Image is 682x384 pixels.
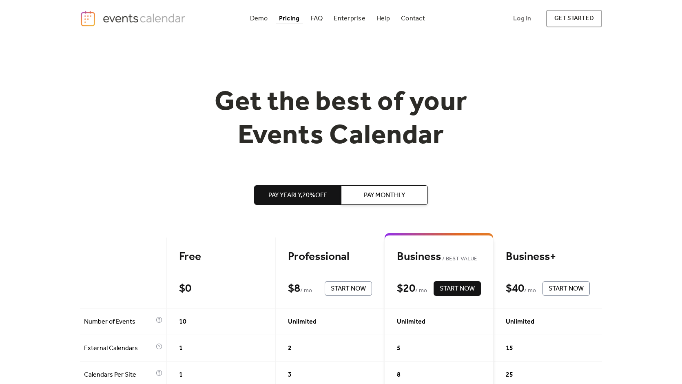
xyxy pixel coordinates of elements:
div: Free [179,250,263,264]
button: Pay Yearly,20%off [254,185,341,205]
div: Pricing [279,16,300,21]
div: Business [397,250,481,264]
a: FAQ [308,13,326,24]
span: / mo [415,286,427,296]
div: $ 40 [506,282,524,296]
span: 25 [506,370,513,380]
button: Pay Monthly [341,185,428,205]
a: get started [546,10,602,27]
span: Start Now [331,284,366,294]
span: External Calendars [84,344,154,353]
div: FAQ [311,16,323,21]
div: Business+ [506,250,590,264]
button: Start Now [325,281,372,296]
span: Unlimited [397,317,425,327]
span: 15 [506,344,513,353]
span: / mo [524,286,536,296]
span: BEST VALUE [441,254,477,264]
span: Unlimited [288,317,317,327]
span: 8 [397,370,401,380]
span: Pay Yearly, 20% off [268,191,327,200]
a: Demo [247,13,271,24]
a: Help [373,13,393,24]
a: Enterprise [330,13,368,24]
a: Pricing [276,13,303,24]
div: Help [376,16,390,21]
h1: Get the best of your Events Calendar [184,86,498,153]
div: Contact [401,16,425,21]
div: $ 20 [397,282,415,296]
span: Pay Monthly [364,191,405,200]
span: 3 [288,370,292,380]
div: Demo [250,16,268,21]
a: Contact [398,13,428,24]
span: Start Now [549,284,584,294]
div: Professional [288,250,372,264]
div: Enterprise [334,16,365,21]
span: / mo [300,286,312,296]
span: 1 [179,344,183,353]
a: home [80,10,188,27]
span: Calendars Per Site [84,370,154,380]
span: Number of Events [84,317,154,327]
button: Start Now [434,281,481,296]
span: 1 [179,370,183,380]
span: 5 [397,344,401,353]
span: 10 [179,317,186,327]
button: Start Now [542,281,590,296]
a: Log In [505,10,539,27]
div: $ 0 [179,282,191,296]
span: 2 [288,344,292,353]
div: $ 8 [288,282,300,296]
span: Unlimited [506,317,534,327]
span: Start Now [440,284,475,294]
